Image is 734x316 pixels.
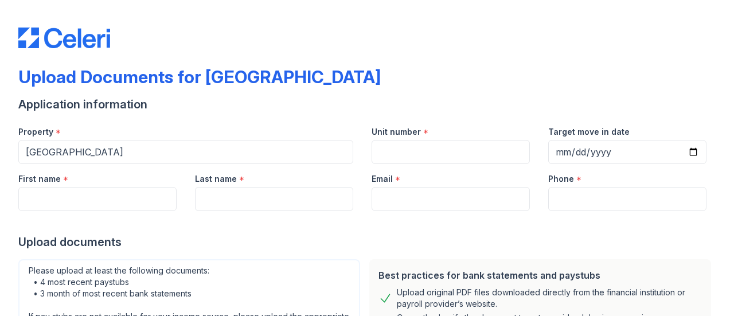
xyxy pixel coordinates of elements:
[18,67,381,87] div: Upload Documents for [GEOGRAPHIC_DATA]
[195,173,237,185] label: Last name
[372,173,393,185] label: Email
[397,287,702,310] div: Upload original PDF files downloaded directly from the financial institution or payroll provider’...
[378,268,702,282] div: Best practices for bank statements and paystubs
[18,96,716,112] div: Application information
[18,234,716,250] div: Upload documents
[18,173,61,185] label: First name
[548,173,574,185] label: Phone
[372,126,421,138] label: Unit number
[18,126,53,138] label: Property
[18,28,110,48] img: CE_Logo_Blue-a8612792a0a2168367f1c8372b55b34899dd931a85d93a1a3d3e32e68fde9ad4.png
[548,126,630,138] label: Target move in date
